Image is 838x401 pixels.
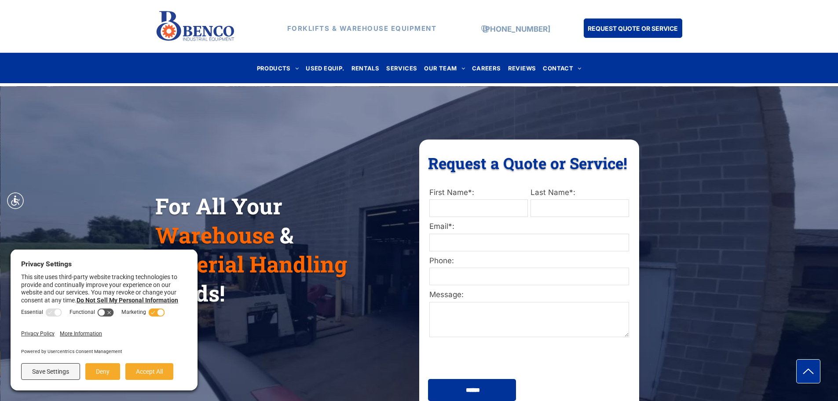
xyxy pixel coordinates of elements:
[468,62,505,74] a: CAREERS
[588,20,678,37] span: REQUEST QUOTE OR SERVICE
[539,62,585,74] a: CONTACT
[280,221,293,250] span: &
[483,25,550,33] a: [PHONE_NUMBER]
[155,279,225,308] span: Needs!
[302,62,348,74] a: USED EQUIP.
[429,343,549,374] iframe: reCAPTCHA
[429,221,629,232] label: Email*:
[429,289,629,301] label: Message:
[421,62,468,74] a: OUR TEAM
[253,62,303,74] a: PRODUCTS
[531,187,629,199] label: Last Name*:
[429,255,629,267] label: Phone:
[155,221,274,250] span: Warehouse
[287,24,437,33] strong: FORKLIFTS & WAREHOUSE EQUIPMENT
[429,187,528,199] label: First Name*:
[383,62,421,74] a: SERVICES
[155,191,282,221] span: For All Your
[348,62,383,74] a: RENTALS
[584,18,682,38] a: REQUEST QUOTE OR SERVICE
[155,250,347,279] span: Material Handling
[428,153,627,173] span: Request a Quote or Service!
[505,62,540,74] a: REVIEWS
